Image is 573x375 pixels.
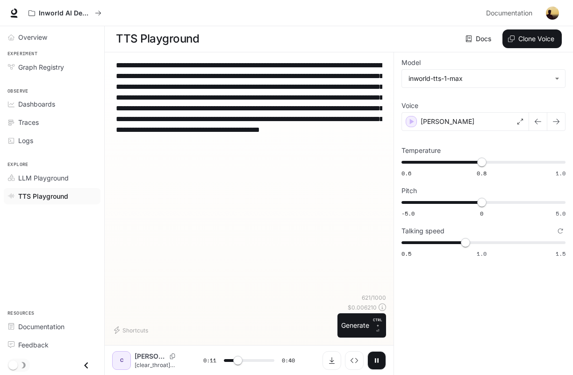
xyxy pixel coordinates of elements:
[362,294,386,302] p: 621 / 1000
[4,29,100,45] a: Overview
[401,187,417,194] p: Pitch
[18,191,68,201] span: TTS Playground
[556,169,566,177] span: 1.0
[4,170,100,186] a: LLM Playground
[4,318,100,335] a: Documentation
[401,147,441,154] p: Temperature
[116,29,199,48] h1: TTS Playground
[322,351,341,370] button: Download audio
[18,62,64,72] span: Graph Registry
[401,209,415,217] span: -5.0
[543,4,562,22] button: User avatar
[345,351,364,370] button: Inspect
[166,353,179,359] button: Copy Voice ID
[8,360,18,370] span: Dark mode toggle
[18,32,47,42] span: Overview
[135,352,166,361] p: [PERSON_NAME]
[401,228,444,234] p: Talking speed
[477,250,487,258] span: 1.0
[401,250,411,258] span: 0.5
[282,356,295,365] span: 0:40
[18,117,39,127] span: Traces
[401,102,418,109] p: Voice
[203,356,216,365] span: 0:11
[464,29,495,48] a: Docs
[18,99,55,109] span: Dashboards
[76,356,97,375] button: Close drawer
[4,114,100,130] a: Traces
[477,169,487,177] span: 0.8
[4,337,100,353] a: Feedback
[18,340,49,350] span: Feedback
[556,209,566,217] span: 5.0
[18,136,33,145] span: Logs
[546,7,559,20] img: User avatar
[482,4,539,22] a: Documentation
[502,29,562,48] button: Clone Voice
[401,169,411,177] span: 0.6
[4,96,100,112] a: Dashboards
[39,9,91,17] p: Inworld AI Demos
[24,4,106,22] button: All workspaces
[486,7,532,19] span: Documentation
[373,317,382,334] p: ⏎
[18,322,64,332] span: Documentation
[401,59,421,66] p: Model
[112,323,152,338] button: Shortcuts
[18,173,69,183] span: LLM Playground
[4,59,100,75] a: Graph Registry
[135,361,181,369] p: [clear_throat][PERSON_NAME]’s early life was a whirlwind of arranged marriages. At just 13, she w...
[421,117,474,126] p: [PERSON_NAME]
[556,250,566,258] span: 1.5
[348,303,377,311] p: $ 0.006210
[402,70,565,87] div: inworld-tts-1-max
[337,313,386,338] button: GenerateCTRL +⏎
[480,209,483,217] span: 0
[555,226,566,236] button: Reset to default
[4,132,100,149] a: Logs
[114,353,129,368] div: C
[373,317,382,328] p: CTRL +
[408,74,550,83] div: inworld-tts-1-max
[4,188,100,204] a: TTS Playground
